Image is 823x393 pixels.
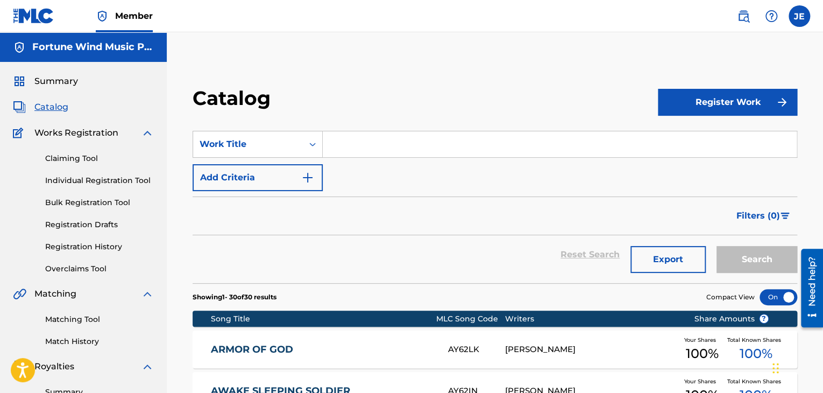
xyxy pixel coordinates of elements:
[13,287,26,300] img: Matching
[13,8,54,24] img: MLC Logo
[45,336,154,347] a: Match History
[45,314,154,325] a: Matching Tool
[436,313,505,325] div: MLC Song Code
[733,5,754,27] a: Public Search
[761,5,782,27] div: Help
[13,360,26,373] img: Royalties
[34,127,118,139] span: Works Registration
[727,377,785,385] span: Total Known Shares
[727,336,785,344] span: Total Known Shares
[684,377,720,385] span: Your Shares
[706,292,755,302] span: Compact View
[45,219,154,230] a: Registration Drafts
[448,343,505,356] div: AY62LK
[32,41,154,53] h5: Fortune Wind Music Publishing, LLC
[684,336,720,344] span: Your Shares
[776,96,789,109] img: f7272a7cc735f4ea7f67.svg
[13,101,68,114] a: CatalogCatalog
[793,245,823,332] iframe: Resource Center
[141,360,154,373] img: expand
[765,10,778,23] img: help
[730,202,797,229] button: Filters (0)
[45,153,154,164] a: Claiming Tool
[694,313,769,325] span: Share Amounts
[211,343,434,356] a: ARMOR OF GOD
[45,175,154,186] a: Individual Registration Tool
[193,131,797,283] form: Search Form
[13,127,27,139] img: Works Registration
[13,75,26,88] img: Summary
[630,246,706,273] button: Export
[13,75,78,88] a: SummarySummary
[301,171,314,184] img: 9d2ae6d4665cec9f34b9.svg
[211,313,436,325] div: Song Title
[34,75,78,88] span: Summary
[13,41,26,54] img: Accounts
[760,314,768,323] span: ?
[736,209,780,222] span: Filters ( 0 )
[34,360,74,373] span: Royalties
[45,197,154,208] a: Bulk Registration Tool
[45,241,154,252] a: Registration History
[740,344,772,363] span: 100 %
[193,164,323,191] button: Add Criteria
[789,5,810,27] div: User Menu
[193,86,276,110] h2: Catalog
[772,352,779,384] div: Drag
[34,101,68,114] span: Catalog
[193,292,276,302] p: Showing 1 - 30 of 30 results
[141,287,154,300] img: expand
[505,343,677,356] div: [PERSON_NAME]
[737,10,750,23] img: search
[658,89,797,116] button: Register Work
[781,213,790,219] img: filter
[96,10,109,23] img: Top Rightsholder
[141,127,154,139] img: expand
[686,344,719,363] span: 100 %
[200,138,296,151] div: Work Title
[13,101,26,114] img: Catalog
[505,313,677,325] div: Writers
[45,263,154,275] a: Overclaims Tool
[34,287,76,300] span: Matching
[115,10,153,22] span: Member
[769,341,823,393] iframe: Chat Widget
